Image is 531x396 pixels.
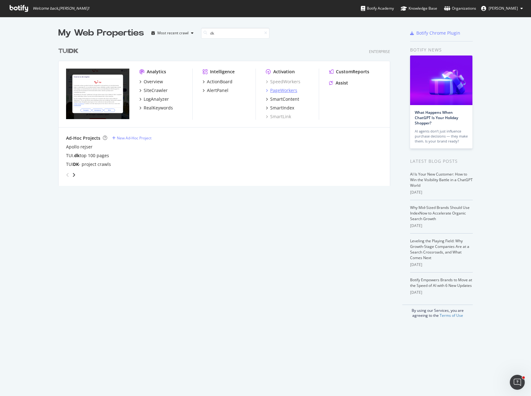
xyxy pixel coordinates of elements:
[266,96,299,102] a: SmartContent
[58,47,79,56] div: TUI
[139,96,169,102] a: LogAnalyzer
[410,46,473,53] div: Botify news
[66,69,129,119] img: tui.dk
[157,31,189,35] div: Most recent crawl
[66,152,109,159] div: TUI. top 100 pages
[147,69,166,75] div: Analytics
[270,87,297,94] div: PageWorkers
[476,3,528,13] button: [PERSON_NAME]
[415,129,468,144] div: AI agents don’t just influence purchase decisions — they make them. Is your brand ready?
[369,49,390,54] div: Enterprise
[203,79,232,85] a: ActionBoard
[144,105,173,111] div: RealKeywords
[58,27,144,39] div: My Web Properties
[410,56,472,105] img: What Happens When ChatGPT Is Your Holiday Shopper?
[329,69,369,75] a: CustomReports
[415,110,458,126] a: What Happens When ChatGPT Is Your Holiday Shopper?
[410,238,469,260] a: Leveling the Playing Field: Why Growth-Stage Companies Are at a Search Crossroads, and What Comes...
[144,87,168,94] div: SiteCrawler
[66,161,111,167] a: TUIDK- project crawls
[266,87,297,94] a: PageWorkers
[444,5,476,12] div: Organizations
[33,6,89,11] span: Welcome back, [PERSON_NAME] !
[64,170,72,180] div: angle-left
[266,79,300,85] a: SpeedWorkers
[207,79,232,85] div: ActionBoard
[402,305,473,318] div: By using our Services, you are agreeing to the
[410,223,473,229] div: [DATE]
[139,87,168,94] a: SiteCrawler
[270,105,294,111] div: SmartIndex
[266,105,294,111] a: SmartIndex
[336,69,369,75] div: CustomReports
[207,87,228,94] div: AlertPanel
[58,39,395,186] div: grid
[266,113,291,120] a: SmartLink
[361,5,394,12] div: Botify Academy
[73,161,79,167] b: DK
[410,158,473,165] div: Latest Blog Posts
[416,30,460,36] div: Botify Chrome Plugin
[329,80,348,86] a: Assist
[410,190,473,195] div: [DATE]
[410,205,470,221] a: Why Mid-Sized Brands Should Use IndexNow to Accelerate Organic Search Growth
[66,135,100,141] div: Ad-Hoc Projects
[273,69,295,75] div: Activation
[69,48,79,54] b: DK
[66,144,93,150] a: Apollo rejser
[410,290,473,295] div: [DATE]
[203,87,228,94] a: AlertPanel
[510,375,525,390] iframe: Intercom live chat
[410,262,473,268] div: [DATE]
[139,79,163,85] a: Overview
[270,96,299,102] div: SmartContent
[410,30,460,36] a: Botify Chrome Plugin
[58,47,81,56] a: TUIDK
[410,171,473,188] a: AI Is Your New Customer: How to Win the Visibility Battle in a ChatGPT World
[149,28,196,38] button: Most recent crawl
[112,135,151,141] a: New Ad-Hoc Project
[410,277,472,288] a: Botify Empowers Brands to Move at the Speed of AI with 6 New Updates
[401,5,437,12] div: Knowledge Base
[210,69,235,75] div: Intelligence
[72,172,76,178] div: angle-right
[489,6,518,11] span: Anja Alling
[74,152,80,158] b: dk
[117,135,151,141] div: New Ad-Hoc Project
[66,161,111,167] div: TUI - project crawls
[144,79,163,85] div: Overview
[336,80,348,86] div: Assist
[66,152,109,159] a: TUI.dktop 100 pages
[201,28,270,39] input: Search
[440,313,463,318] a: Terms of Use
[144,96,169,102] div: LogAnalyzer
[139,105,173,111] a: RealKeywords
